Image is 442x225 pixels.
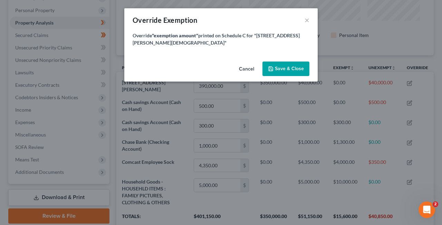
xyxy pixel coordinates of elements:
[275,66,304,72] span: Save & Close
[419,201,435,218] iframe: Intercom live chat
[433,201,438,207] span: 2
[152,32,198,38] strong: "exemption amount"
[233,62,260,76] button: Cancel
[305,16,309,24] button: ×
[262,62,309,76] button: Save & Close
[133,32,309,46] label: Override printed on Schedule C for "[STREET_ADDRESS][PERSON_NAME][DEMOGRAPHIC_DATA]"
[133,15,197,25] div: Override Exemption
